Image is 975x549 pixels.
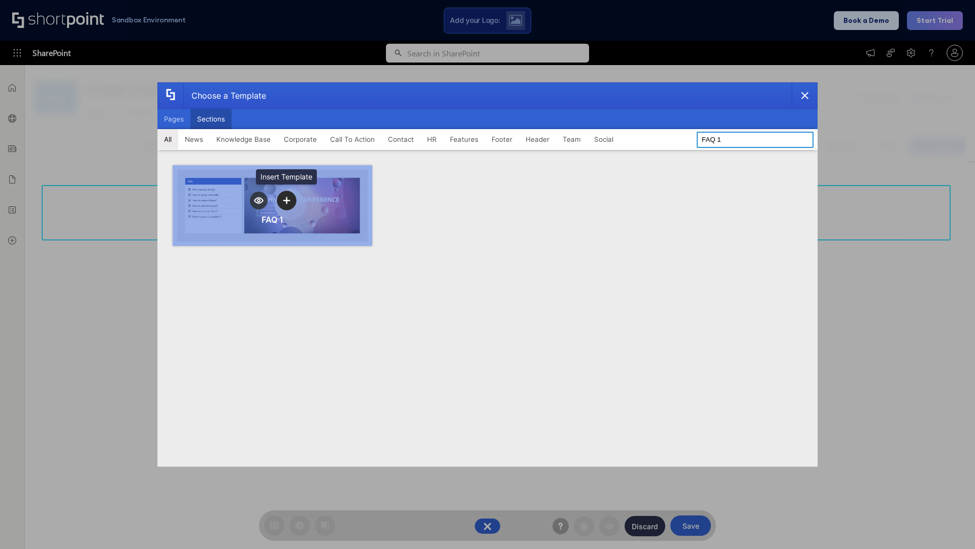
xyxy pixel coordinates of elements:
[556,129,588,149] button: Team
[381,129,420,149] button: Contact
[190,109,232,129] button: Sections
[157,109,190,129] button: Pages
[157,129,178,149] button: All
[262,215,283,225] div: FAQ 1
[588,129,620,149] button: Social
[323,129,381,149] button: Call To Action
[443,129,485,149] button: Features
[924,500,975,549] iframe: Chat Widget
[210,129,277,149] button: Knowledge Base
[420,129,443,149] button: HR
[519,129,556,149] button: Header
[183,83,266,108] div: Choose a Template
[157,82,818,467] div: template selector
[485,129,519,149] button: Footer
[277,129,323,149] button: Corporate
[178,129,210,149] button: News
[697,132,814,148] input: Search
